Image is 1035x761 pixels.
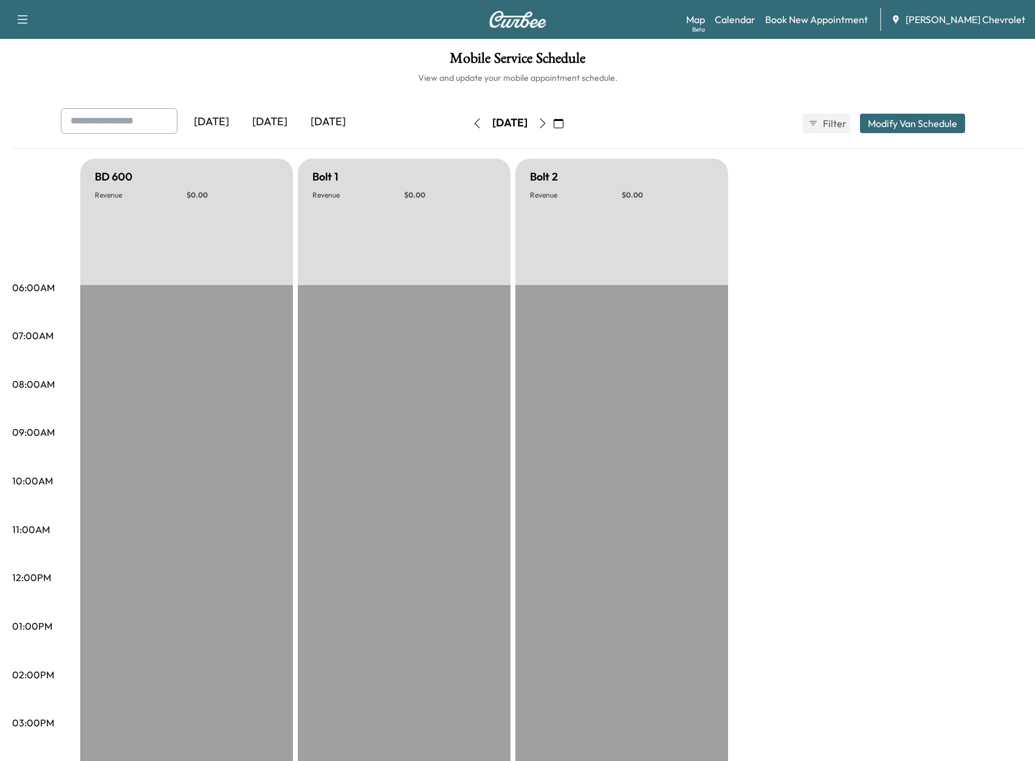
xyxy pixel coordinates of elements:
[12,667,54,682] p: 02:00PM
[823,116,845,131] span: Filter
[692,25,705,34] div: Beta
[182,108,241,136] div: [DATE]
[765,12,868,27] a: Book New Appointment
[187,190,278,200] p: $ 0.00
[12,377,55,391] p: 08:00AM
[12,715,54,730] p: 03:00PM
[803,114,850,133] button: Filter
[530,190,622,200] p: Revenue
[12,570,51,585] p: 12:00PM
[299,108,357,136] div: [DATE]
[312,190,404,200] p: Revenue
[489,11,547,28] img: Curbee Logo
[906,12,1025,27] span: [PERSON_NAME] Chevrolet
[530,168,558,185] h5: Bolt 2
[622,190,713,200] p: $ 0.00
[95,190,187,200] p: Revenue
[686,12,705,27] a: MapBeta
[12,473,53,488] p: 10:00AM
[12,72,1023,84] h6: View and update your mobile appointment schedule.
[404,190,496,200] p: $ 0.00
[12,280,55,295] p: 06:00AM
[492,115,528,131] div: [DATE]
[312,168,339,185] h5: Bolt 1
[12,619,52,633] p: 01:00PM
[12,425,55,439] p: 09:00AM
[241,108,299,136] div: [DATE]
[715,12,755,27] a: Calendar
[860,114,965,133] button: Modify Van Schedule
[12,328,53,343] p: 07:00AM
[12,51,1023,72] h1: Mobile Service Schedule
[95,168,132,185] h5: BD 600
[12,522,50,537] p: 11:00AM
